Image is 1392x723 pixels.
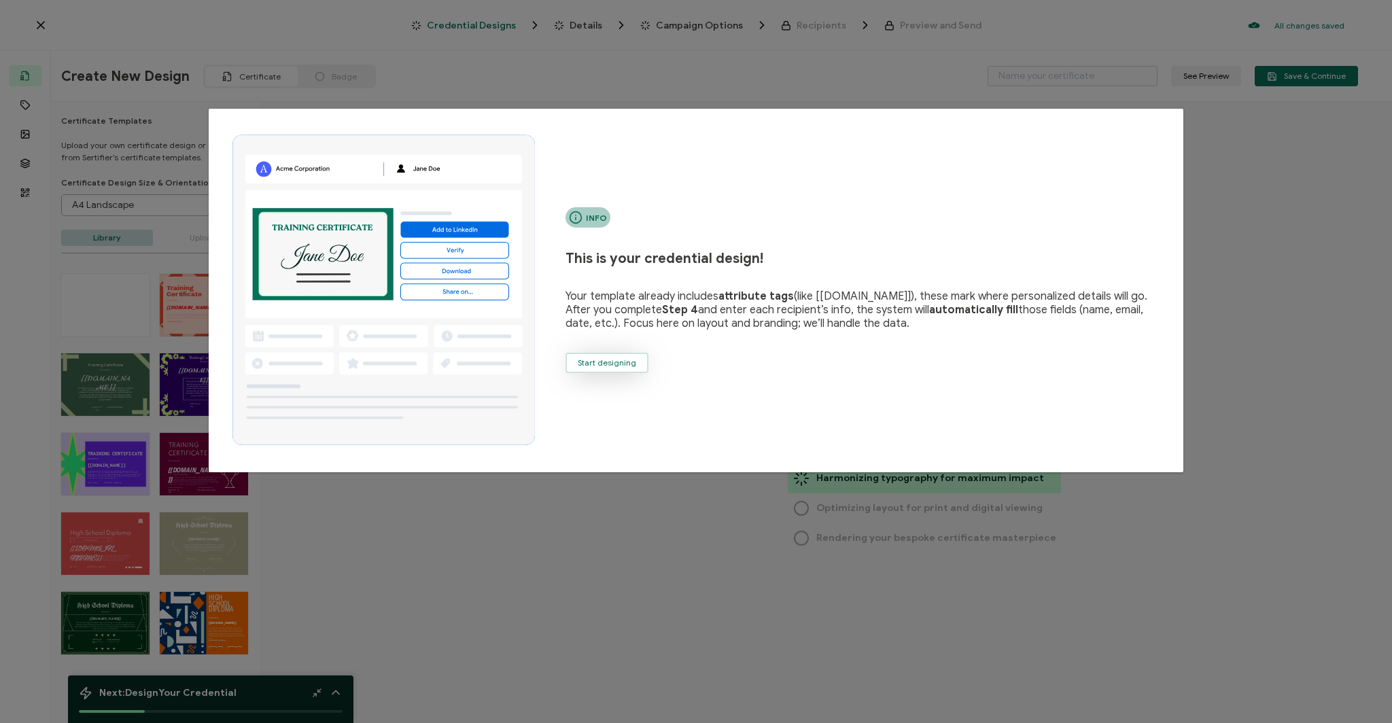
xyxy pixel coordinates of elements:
b: automatically fill [929,303,1018,317]
span: This is your credential design! [565,250,763,267]
b: Step 4 [662,303,698,317]
span: Info [586,213,607,223]
iframe: Chat Widget [1324,658,1392,723]
button: Start designing [565,353,648,373]
div: dialog [209,109,1183,472]
b: attribute tags [718,289,794,303]
span: Start designing [578,359,636,367]
span: Your template already includes (like [[DOMAIN_NAME]]), these mark where personalized details will... [565,289,1170,330]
